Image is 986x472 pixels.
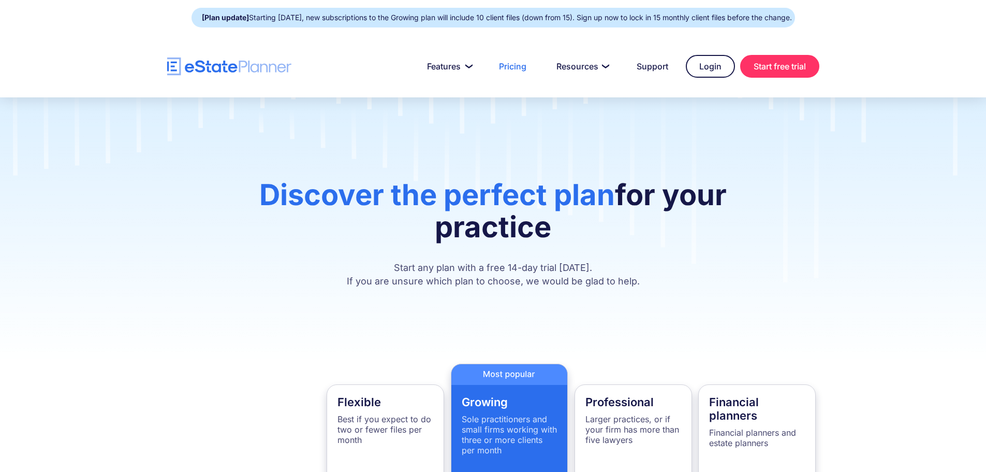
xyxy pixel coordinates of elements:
[544,56,619,77] a: Resources
[415,56,481,77] a: Features
[167,58,291,76] a: home
[202,10,792,25] div: Starting [DATE], new subscriptions to the Growing plan will include 10 client files (down from 15...
[259,177,615,212] span: Discover the perfect plan
[213,179,773,253] h1: for your practice
[686,55,735,78] a: Login
[462,414,557,455] p: Sole practitioners and small firms working with three or more clients per month
[337,414,433,445] p: Best if you expect to do two or fewer files per month
[709,427,805,448] p: Financial planners and estate planners
[202,13,249,22] strong: [Plan update]
[487,56,539,77] a: Pricing
[709,395,805,422] h4: Financial planners
[462,395,557,409] h4: Growing
[337,395,433,409] h4: Flexible
[585,395,681,409] h4: Professional
[213,261,773,288] p: Start any plan with a free 14-day trial [DATE]. If you are unsure which plan to choose, we would ...
[624,56,681,77] a: Support
[585,414,681,445] p: Larger practices, or if your firm has more than five lawyers
[740,55,819,78] a: Start free trial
